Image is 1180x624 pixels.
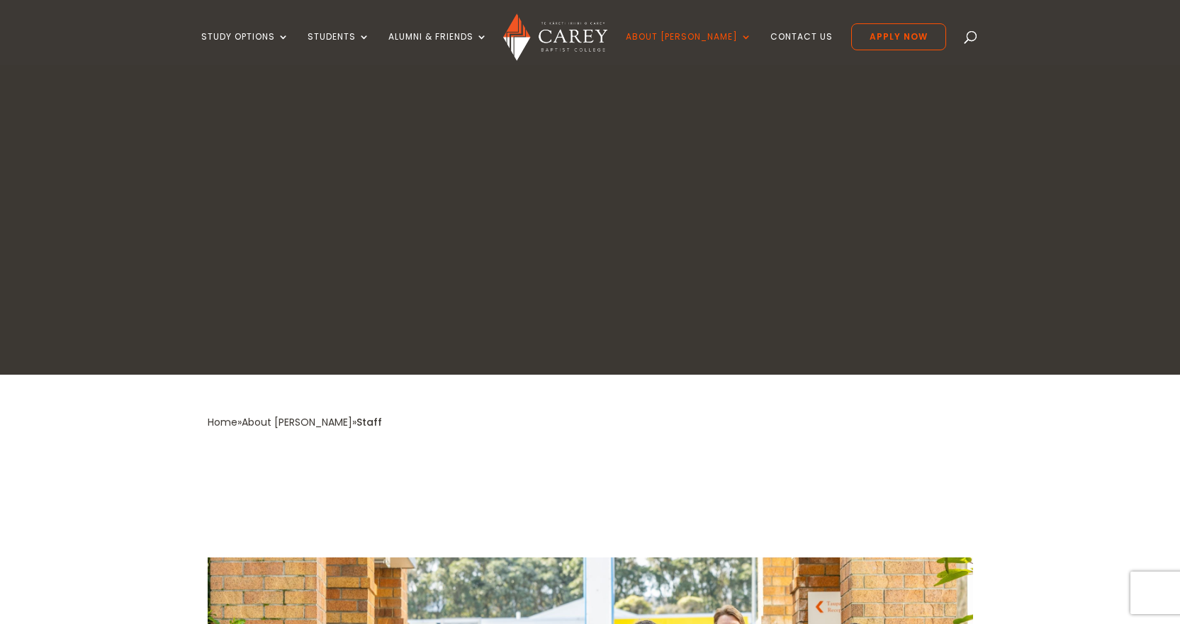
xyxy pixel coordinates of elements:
span: Staff [356,415,382,429]
a: Students [308,32,370,65]
span: » » [208,415,382,429]
a: Contact Us [770,32,833,65]
a: About [PERSON_NAME] [626,32,752,65]
img: Carey Baptist College [503,13,607,61]
a: Apply Now [851,23,946,50]
a: Home [208,415,237,429]
a: Study Options [201,32,289,65]
a: Alumni & Friends [388,32,488,65]
a: About [PERSON_NAME] [242,415,352,429]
